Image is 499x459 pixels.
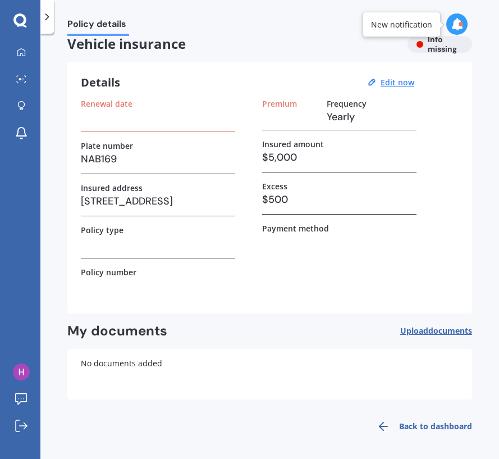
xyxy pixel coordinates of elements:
[327,99,367,108] label: Frequency
[81,75,120,90] h3: Details
[262,224,329,233] label: Payment method
[81,193,235,210] h3: [STREET_ADDRESS]
[371,19,432,30] div: New notification
[262,139,324,149] label: Insured amount
[262,191,416,208] h3: $500
[81,151,235,167] h3: NAB169
[400,322,472,340] button: Uploaddocuments
[81,183,143,193] label: Insured address
[81,225,123,235] label: Policy type
[81,99,132,108] label: Renewal date
[377,78,418,88] button: Edit now
[81,267,136,277] label: Policy number
[67,322,167,340] h2: My documents
[327,108,416,125] h3: Yearly
[262,149,416,166] h3: $5,000
[81,141,133,151] label: Plate number
[370,413,472,440] a: Back to dashboard
[67,19,129,34] span: Policy details
[428,325,472,336] span: documents
[381,77,414,88] u: Edit now
[262,99,297,108] label: Premium
[262,181,287,191] label: Excess
[67,36,399,52] span: Vehicle insurance
[400,326,472,335] span: Upload
[13,363,30,380] img: ACg8ocKRFwf836bq-YY8qO39-0xmk6k_CYlXdkztboGpj17szSoFYQ=s96-c
[67,349,472,399] div: No documents added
